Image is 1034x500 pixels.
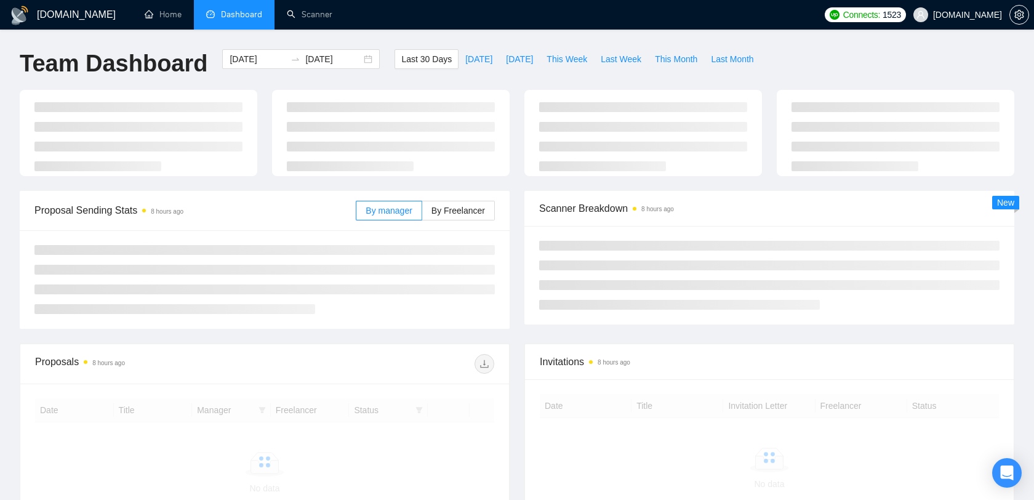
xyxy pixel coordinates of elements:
img: logo [10,6,30,25]
span: Last Month [711,52,753,66]
a: homeHome [145,9,182,20]
span: New [997,198,1014,208]
span: By Freelancer [431,206,485,216]
span: dashboard [206,10,215,18]
span: By manager [366,206,412,216]
time: 8 hours ago [598,359,630,366]
a: searchScanner [287,9,332,20]
a: setting [1009,10,1029,20]
span: Proposal Sending Stats [34,203,356,218]
span: [DATE] [506,52,533,66]
span: to [291,54,300,64]
div: Open Intercom Messenger [992,458,1022,488]
span: Dashboard [221,9,262,20]
div: Proposals [35,354,265,374]
button: This Month [648,49,704,69]
button: Last Week [594,49,648,69]
span: [DATE] [465,52,492,66]
span: 1523 [883,8,901,22]
span: Scanner Breakdown [539,201,1000,216]
span: This Week [547,52,587,66]
h1: Team Dashboard [20,49,207,78]
button: [DATE] [499,49,540,69]
span: user [916,10,925,19]
input: End date [305,52,361,66]
time: 8 hours ago [641,206,674,212]
span: Last Week [601,52,641,66]
button: [DATE] [459,49,499,69]
span: setting [1010,10,1028,20]
span: Connects: [843,8,880,22]
time: 8 hours ago [151,208,183,215]
button: This Week [540,49,594,69]
button: Last 30 Days [395,49,459,69]
span: swap-right [291,54,300,64]
span: This Month [655,52,697,66]
time: 8 hours ago [92,360,125,366]
img: upwork-logo.png [830,10,840,20]
input: Start date [230,52,286,66]
button: setting [1009,5,1029,25]
button: Last Month [704,49,760,69]
span: Last 30 Days [401,52,452,66]
span: Invitations [540,354,999,369]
